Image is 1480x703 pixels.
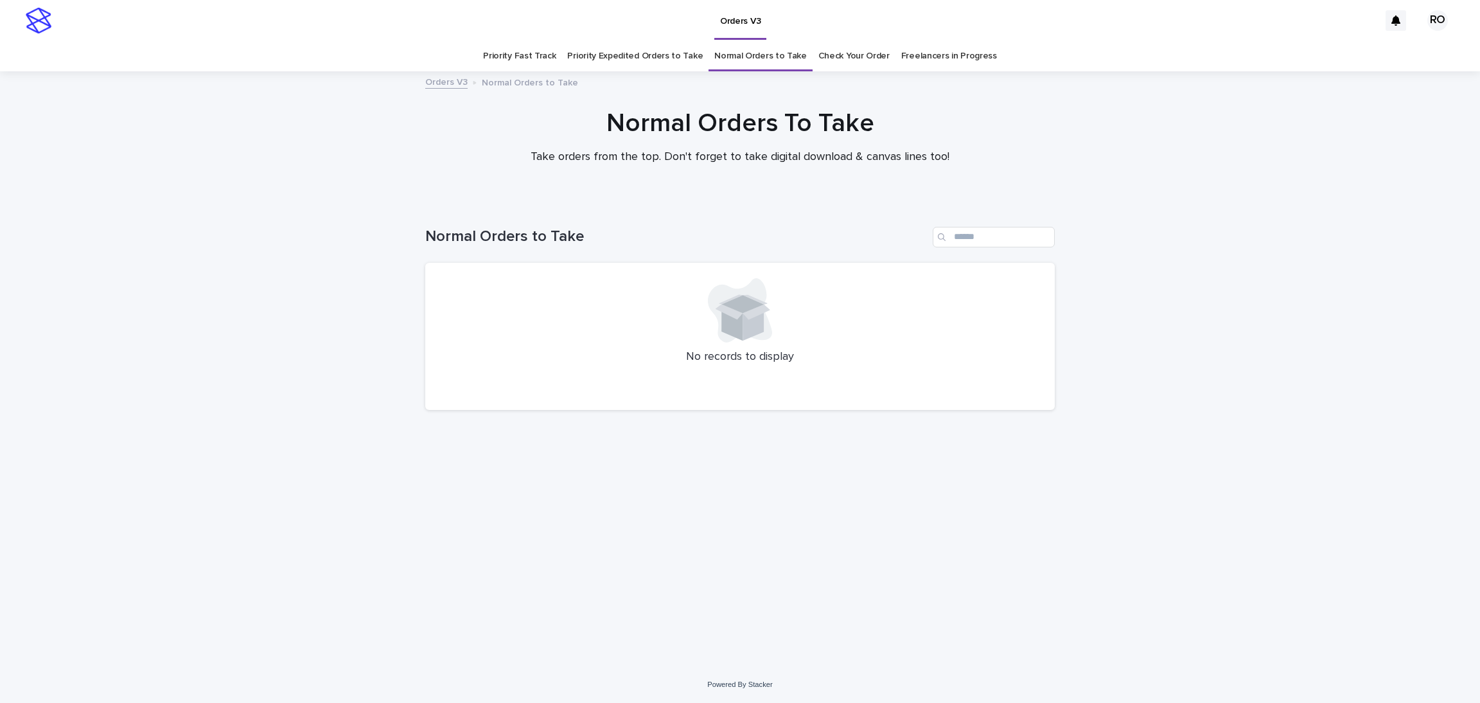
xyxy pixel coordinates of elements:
a: Priority Fast Track [483,41,556,71]
p: No records to display [441,350,1039,364]
input: Search [933,227,1055,247]
p: Take orders from the top. Don't forget to take digital download & canvas lines too! [483,150,997,165]
a: Normal Orders to Take [714,41,807,71]
h1: Normal Orders to Take [425,227,928,246]
a: Priority Expedited Orders to Take [567,41,703,71]
p: Normal Orders to Take [482,75,578,89]
a: Freelancers in Progress [901,41,997,71]
div: RO [1427,10,1448,31]
a: Powered By Stacker [707,681,772,688]
h1: Normal Orders To Take [425,108,1055,139]
a: Orders V3 [425,74,468,89]
img: stacker-logo-s-only.png [26,8,51,33]
a: Check Your Order [818,41,890,71]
